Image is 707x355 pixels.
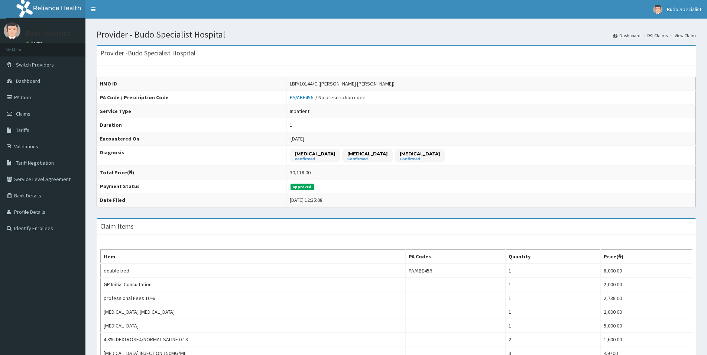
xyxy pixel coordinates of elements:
a: Online [26,41,44,46]
span: Tariffs [16,127,29,133]
img: User Image [653,5,662,14]
div: Inpatient [290,107,309,115]
small: Confirmed [347,157,387,161]
div: [DATE] 12:35:08 [290,196,322,204]
th: PA Codes [406,250,506,264]
td: [MEDICAL_DATA] [101,319,406,333]
span: [DATE] [291,135,304,142]
span: Budo Specialist [667,6,701,13]
th: Item [101,250,406,264]
img: User Image [4,22,20,39]
td: 1,600.00 [601,333,692,346]
td: [MEDICAL_DATA] [MEDICAL_DATA] [101,305,406,319]
td: 4.3% DEXTROSE4/NORMAL SALINE 0.18 [101,333,406,346]
td: 1 [506,305,601,319]
span: Dashboard [16,78,40,84]
span: Approved [291,184,314,190]
td: 2,000.00 [601,278,692,291]
td: 1 [506,264,601,278]
th: Encountered On [97,132,287,146]
td: 1 [506,291,601,305]
div: 30,118.00 [290,169,311,176]
a: View Claim [675,32,696,39]
td: 1 [506,278,601,291]
th: Date Filed [97,193,287,207]
a: Claims [648,32,668,39]
span: Switch Providers [16,61,54,68]
h3: Provider - Budo Specialist Hospital [100,50,195,57]
th: PA Code / Prescription Code [97,91,287,104]
small: confirmed [295,157,335,161]
span: Tariff Negotiation [16,159,54,166]
div: / No prescription code [290,94,366,101]
div: LBP/10144/C ([PERSON_NAME] [PERSON_NAME]) [290,80,395,87]
td: 2,738.00 [601,291,692,305]
th: Price(₦) [601,250,692,264]
small: Confirmed [400,157,440,161]
th: Service Type [97,104,287,118]
a: Dashboard [613,32,640,39]
p: [MEDICAL_DATA] [295,151,335,157]
td: 1 [506,319,601,333]
h1: Provider - Budo Specialist Hospital [97,30,696,39]
td: professional Fees 10% [101,291,406,305]
a: PA/ABE456 [290,94,315,101]
td: double bed [101,264,406,278]
p: [MEDICAL_DATA] [347,151,387,157]
p: [MEDICAL_DATA] [400,151,440,157]
span: Claims [16,110,30,117]
th: Payment Status [97,180,287,193]
th: Total Price(₦) [97,166,287,180]
td: 2 [506,333,601,346]
td: 5,000.00 [601,319,692,333]
td: PA/ABE456 [406,264,506,278]
td: 8,000.00 [601,264,692,278]
th: Diagnosis [97,146,287,166]
td: 2,000.00 [601,305,692,319]
td: GP Initial Consultation [101,278,406,291]
th: Quantity [506,250,601,264]
p: Budo Specialist [26,30,71,37]
div: 1 [290,121,292,129]
th: Duration [97,118,287,132]
h3: Claim Items [100,223,134,230]
th: HMO ID [97,77,287,91]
